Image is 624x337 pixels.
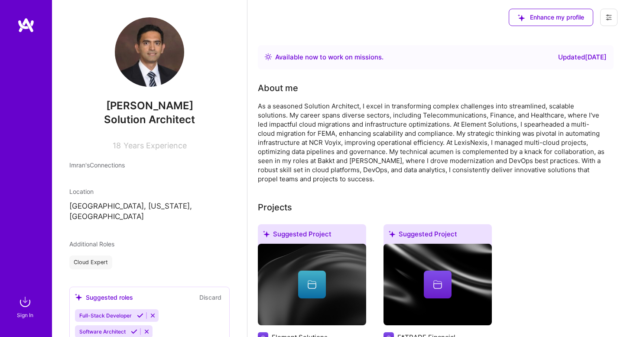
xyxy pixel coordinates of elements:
[79,312,132,319] span: Full-Stack Developer
[149,312,156,319] i: Reject
[383,224,492,247] div: Suggested Project
[75,293,133,302] div: Suggested roles
[258,101,604,183] div: As a seasoned Solution Architect, I excel in transforming complex challenges into streamlined, sc...
[69,99,230,112] span: [PERSON_NAME]
[258,82,298,95] div: Tell us a little about yourself
[113,141,121,150] span: 18
[75,294,82,301] i: icon SuggestedTeams
[17,17,35,33] img: logo
[275,52,383,62] div: Available now to work on missions .
[69,240,114,248] span: Additional Roles
[69,201,230,222] p: [GEOGRAPHIC_DATA], [US_STATE], [GEOGRAPHIC_DATA]
[131,328,137,335] i: Accept
[265,53,272,60] img: Availability
[69,255,112,269] div: Cloud Expert
[558,52,607,62] div: Updated [DATE]
[258,244,366,325] img: cover
[104,113,195,126] span: Solution Architect
[383,244,492,325] img: cover
[17,311,33,320] div: Sign In
[16,293,34,311] img: sign in
[69,160,125,170] span: Imran's Connections
[258,82,298,95] div: About me
[115,17,184,87] img: User Avatar
[69,187,230,196] div: Location
[143,328,150,335] i: Reject
[389,231,395,237] i: icon SuggestedTeams
[258,224,366,247] div: Suggested Project
[79,328,126,335] span: Software Architect
[258,201,292,214] div: Projects
[137,312,143,319] i: Accept
[197,292,224,302] button: Discard
[263,231,270,237] i: icon SuggestedTeams
[123,141,187,150] span: Years Experience
[18,293,34,320] a: sign inSign In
